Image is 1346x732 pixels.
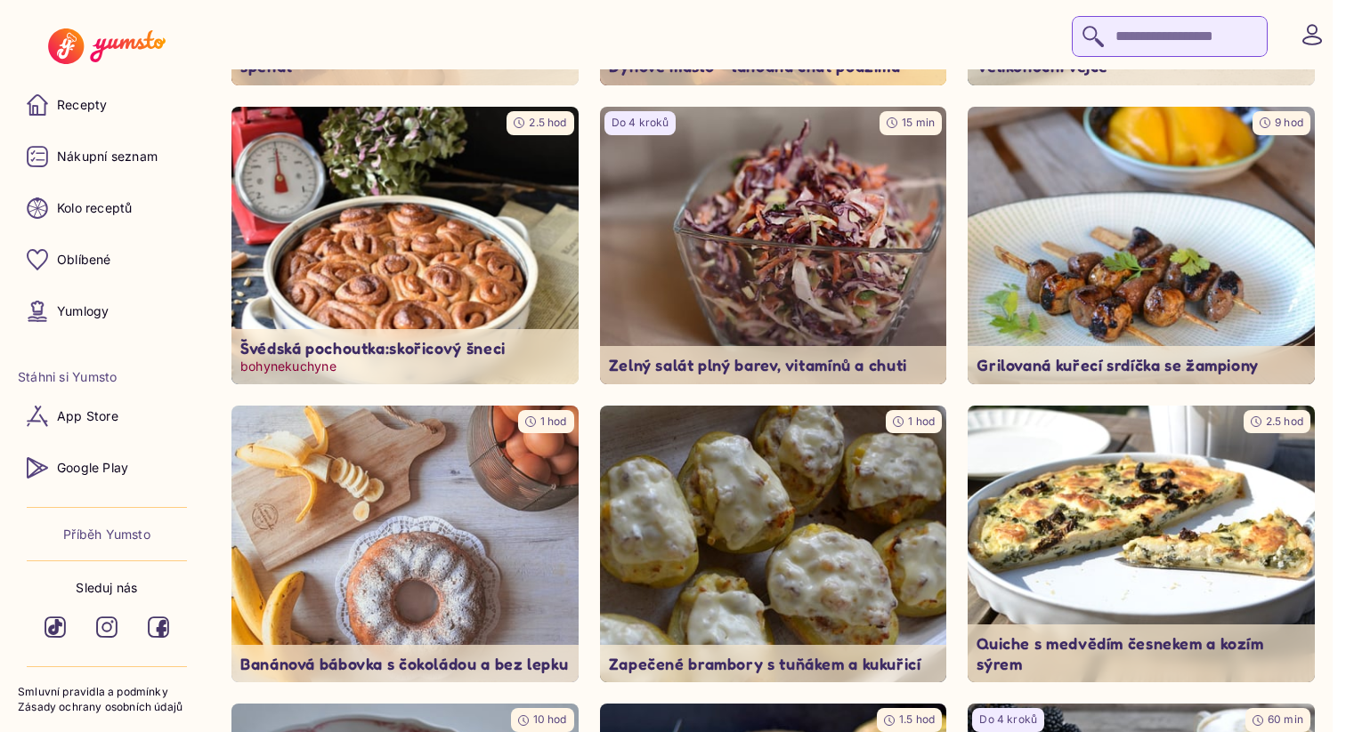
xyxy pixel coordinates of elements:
[968,107,1315,384] a: undefined9 hodGrilovaná kuřecí srdíčka se žampiony
[18,446,196,489] a: Google Play
[968,107,1315,384] img: undefined
[18,700,196,715] a: Zásady ochrany osobních údajů
[899,712,935,726] span: 1.5 hod
[76,579,137,597] p: Sleduj nás
[231,406,579,683] img: undefined
[600,107,947,384] a: undefinedDo 4 kroků15 minZelný salát plný barev, vitamínů a chuti
[57,302,109,320] p: Yumlogy
[612,116,669,131] p: Do 4 kroků
[18,135,196,178] a: Nákupní seznam
[48,28,165,64] img: Yumsto logo
[18,395,196,438] a: App Store
[240,338,570,358] p: Švédská pochoutka:skořicový šneci
[240,654,570,674] p: Banánová bábovka s čokoládou a bez lepku
[223,100,587,390] img: undefined
[600,406,947,683] a: undefined1 hodZapečené brambory s tuňákem a kukuřicí
[908,414,935,428] span: 1 hod
[540,414,567,428] span: 1 hod
[533,712,567,726] span: 10 hod
[18,290,196,333] a: Yumlogy
[529,116,566,129] span: 2.5 hod
[57,251,111,269] p: Oblíbené
[1266,414,1303,428] span: 2.5 hod
[57,199,133,217] p: Kolo receptů
[57,148,158,165] p: Nákupní seznam
[979,712,1037,728] p: Do 4 kroků
[18,368,196,386] li: Stáhni si Yumsto
[231,406,579,683] a: undefined1 hodBanánová bábovka s čokoládou a bez lepku
[240,358,570,375] p: bohynekuchyne
[1275,116,1303,129] span: 9 hod
[57,407,118,425] p: App Store
[18,187,196,229] a: Kolo receptů
[609,355,938,375] p: Zelný salát plný barev, vitamínů a chuti
[231,107,579,384] a: undefined2.5 hodŠvédská pochoutka:skořicový šnecibohynekuchyne
[1268,712,1303,726] span: 60 min
[977,355,1306,375] p: Grilovaná kuřecí srdíčka se žampiony
[968,406,1315,683] img: undefined
[18,685,196,700] a: Smluvní pravidla a podmínky
[609,654,938,674] p: Zapečené brambory s tuňákem a kukuřicí
[57,459,128,477] p: Google Play
[600,107,947,384] img: undefined
[18,84,196,126] a: Recepty
[977,633,1306,673] p: Quiche s medvědím česnekem a kozím sýrem
[63,526,150,543] a: Příběh Yumsto
[57,96,107,114] p: Recepty
[968,406,1315,683] a: undefined2.5 hodQuiche s medvědím česnekem a kozím sýrem
[18,238,196,281] a: Oblíbené
[902,116,935,129] span: 15 min
[600,406,947,683] img: undefined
